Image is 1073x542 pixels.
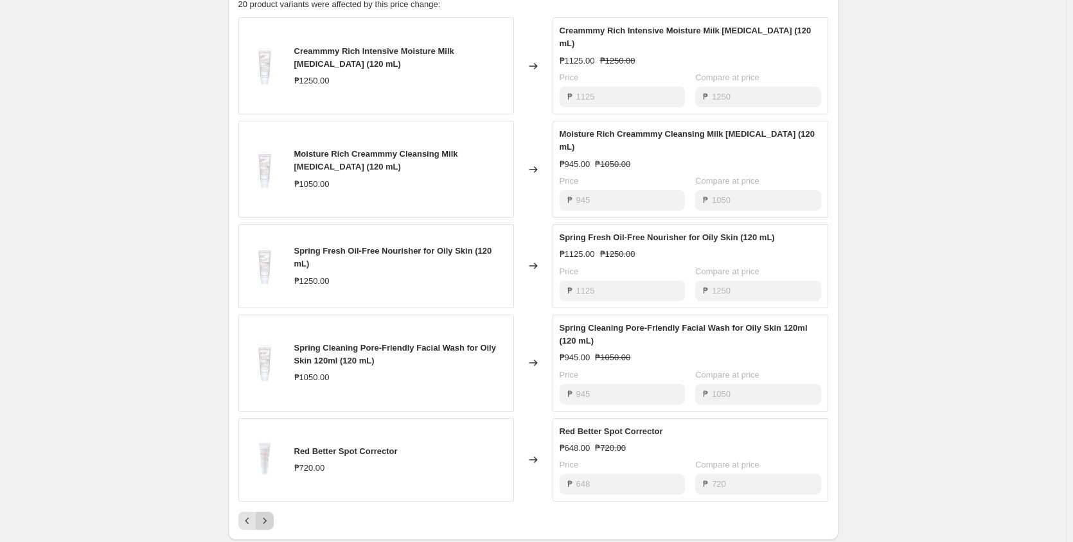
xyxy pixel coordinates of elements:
[703,92,708,101] span: ₱
[245,247,284,285] img: SSKINCare-MoisturizerOILY120mL-NonDrugLabel-RGB-1000x1000-20170731_80x.jpg
[238,512,274,530] nav: Pagination
[560,248,595,261] div: ₱1125.00
[695,267,759,276] span: Compare at price
[560,442,590,455] div: ₱648.00
[294,178,330,191] div: ₱1050.00
[560,351,590,364] div: ₱945.00
[695,176,759,186] span: Compare at price
[560,55,595,67] div: ₱1125.00
[560,460,579,469] span: Price
[695,460,759,469] span: Compare at price
[695,370,759,380] span: Compare at price
[703,286,708,295] span: ₱
[560,158,590,171] div: ₱945.00
[294,446,398,456] span: Red Better Spot Corrector
[294,46,454,69] span: Creammmy Rich Intensive Moisture Milk [MEDICAL_DATA] (120 mL)
[567,92,572,101] span: ₱
[560,267,579,276] span: Price
[703,479,708,489] span: ₱
[560,232,775,242] span: Spring Fresh Oil-Free Nourisher for Oily Skin (120 mL)
[600,248,635,261] strike: ₱1250.00
[245,47,284,85] img: SSKINCare-MoisturizerDRY120mL-NonDrugLabel-RGB-1000x1000-20170731_80x.jpg
[294,371,330,384] div: ₱1050.00
[600,55,635,67] strike: ₱1250.00
[703,389,708,399] span: ₱
[560,26,811,48] span: Creammmy Rich Intensive Moisture Milk [MEDICAL_DATA] (120 mL)
[245,344,284,382] img: SSKINCare-CleanserOILY120mL-NonDrugLabel-RGB-1200x1200-20170731_80x.jpg
[567,479,572,489] span: ₱
[560,426,663,436] span: Red Better Spot Corrector
[294,462,325,475] div: ₱720.00
[245,441,284,479] img: REDBETTER-SpotCorrector8g-NonDrugLabel-RGB-1000x1000-20170731_80x.jpg
[294,275,330,288] div: ₱1250.00
[595,351,630,364] strike: ₱1050.00
[560,73,579,82] span: Price
[703,195,708,205] span: ₱
[294,74,330,87] div: ₱1250.00
[595,442,626,455] strike: ₱720.00
[560,370,579,380] span: Price
[294,343,496,365] span: Spring Cleaning Pore-Friendly Facial Wash for Oily Skin 120ml (120 mL)
[238,512,256,530] button: Previous
[294,246,492,268] span: Spring Fresh Oil-Free Nourisher for Oily Skin (120 mL)
[256,512,274,530] button: Next
[567,286,572,295] span: ₱
[560,129,815,152] span: Moisture Rich Creammmy Cleansing Milk [MEDICAL_DATA] (120 mL)
[567,389,572,399] span: ₱
[294,149,458,171] span: Moisture Rich Creammmy Cleansing Milk [MEDICAL_DATA] (120 mL)
[695,73,759,82] span: Compare at price
[595,158,630,171] strike: ₱1050.00
[245,150,284,189] img: SSKINCare-CleanserDry120mL-NonDrugLabel-RGB-1000x1000-20170731_80x.jpg
[560,323,808,345] span: Spring Cleaning Pore-Friendly Facial Wash for Oily Skin 120ml (120 mL)
[560,176,579,186] span: Price
[567,195,572,205] span: ₱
